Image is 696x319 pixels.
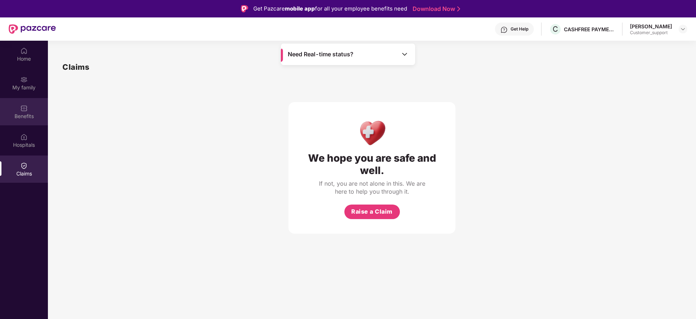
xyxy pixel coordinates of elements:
div: Get Help [511,26,528,32]
span: Need Real-time status? [288,51,353,58]
img: Stroke [457,5,460,13]
img: Toggle Icon [401,51,408,58]
div: CASHFREE PAYMENTS INDIA PVT. LTD. [564,26,615,33]
img: New Pazcare Logo [9,24,56,34]
div: Get Pazcare for all your employee benefits need [253,4,407,13]
span: C [553,25,558,33]
img: svg+xml;base64,PHN2ZyBpZD0iRHJvcGRvd24tMzJ4MzIiIHhtbG5zPSJodHRwOi8vd3d3LnczLm9yZy8yMDAwL3N2ZyIgd2... [680,26,686,32]
img: svg+xml;base64,PHN2ZyBpZD0iSGVscC0zMngzMiIgeG1sbnM9Imh0dHA6Ly93d3cudzMub3JnLzIwMDAvc3ZnIiB3aWR0aD... [500,26,508,33]
strong: mobile app [285,5,315,12]
img: Logo [241,5,248,12]
a: Download Now [413,5,458,13]
div: [PERSON_NAME] [630,23,672,30]
div: Customer_support [630,30,672,36]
